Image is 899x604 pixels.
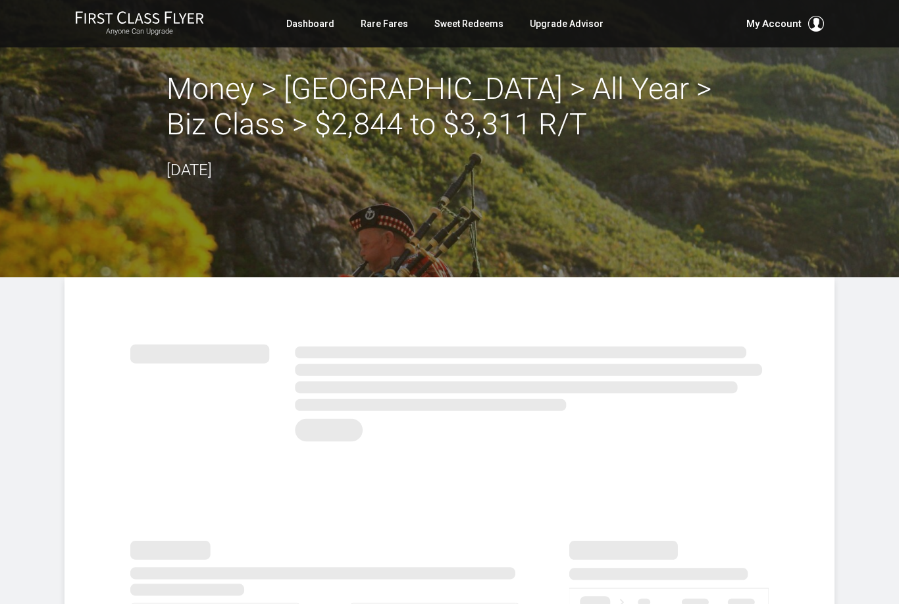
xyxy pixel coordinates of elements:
a: Upgrade Advisor [530,12,604,36]
img: summary.svg [130,330,769,449]
button: My Account [746,16,824,32]
h2: Money > [GEOGRAPHIC_DATA] > All Year > Biz Class > $2,844 to $3,311 R/T [167,71,732,142]
a: First Class FlyerAnyone Can Upgrade [75,11,204,37]
span: My Account [746,16,802,32]
time: [DATE] [167,161,212,179]
a: Rare Fares [361,12,408,36]
small: Anyone Can Upgrade [75,27,204,36]
a: Sweet Redeems [434,12,503,36]
img: First Class Flyer [75,11,204,24]
a: Dashboard [286,12,334,36]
